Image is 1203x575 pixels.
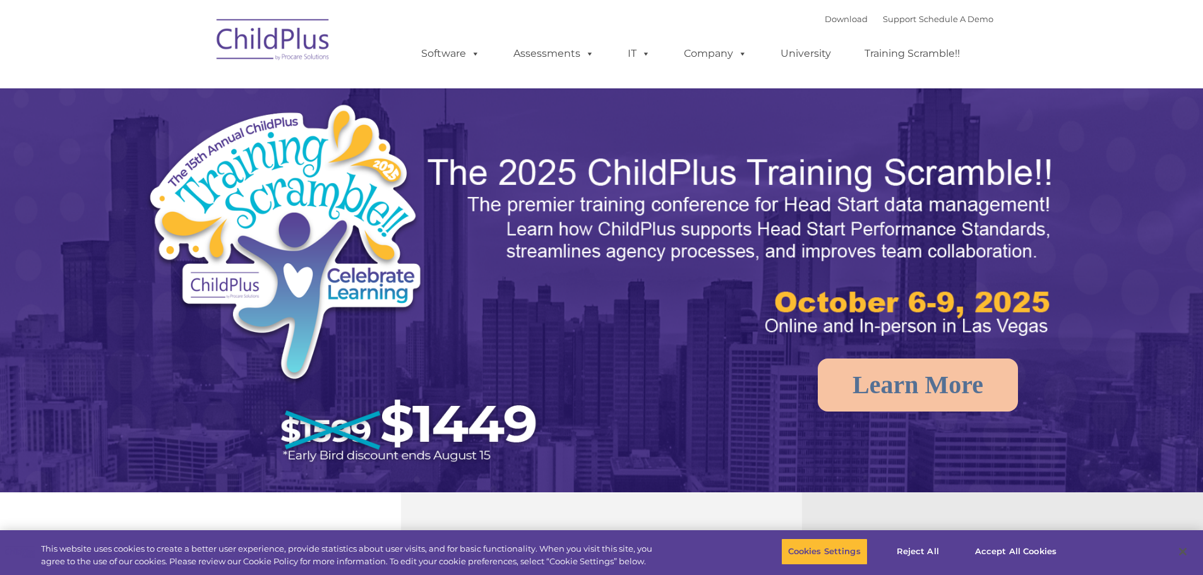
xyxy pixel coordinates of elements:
[501,41,607,66] a: Assessments
[883,14,916,24] a: Support
[825,14,868,24] a: Download
[176,83,214,93] span: Last name
[41,543,662,567] div: This website uses cookies to create a better user experience, provide statistics about user visit...
[409,41,493,66] a: Software
[176,135,229,145] span: Phone number
[968,538,1063,565] button: Accept All Cookies
[768,41,844,66] a: University
[210,10,337,73] img: ChildPlus by Procare Solutions
[818,359,1018,412] a: Learn More
[671,41,760,66] a: Company
[781,538,868,565] button: Cookies Settings
[1169,538,1197,566] button: Close
[825,14,993,24] font: |
[852,41,973,66] a: Training Scramble!!
[919,14,993,24] a: Schedule A Demo
[615,41,663,66] a: IT
[878,538,957,565] button: Reject All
